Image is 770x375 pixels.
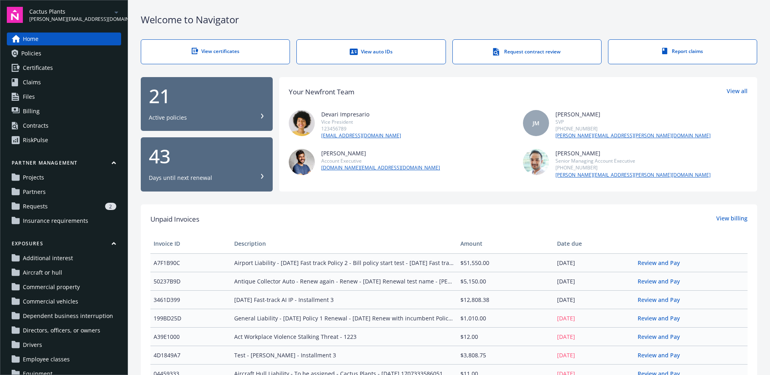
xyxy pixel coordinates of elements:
span: Employee classes [23,353,70,366]
div: View auto IDs [313,48,429,56]
a: arrowDropDown [111,7,121,17]
div: [PERSON_NAME] [555,149,711,157]
span: Claims [23,76,41,89]
button: Cactus Plants[PERSON_NAME][EMAIL_ADDRESS][DOMAIN_NAME]arrowDropDown [29,7,121,23]
span: Additional interest [23,252,73,265]
td: 50237B9D [150,272,231,290]
span: Unpaid Invoices [150,214,199,224]
span: [PERSON_NAME][EMAIL_ADDRESS][DOMAIN_NAME] [29,16,111,23]
span: Commercial vehicles [23,295,78,308]
div: Senior Managing Account Executive [555,157,711,164]
span: Certificates [23,61,53,74]
div: Contracts [23,119,49,132]
a: Projects [7,171,121,184]
a: Requests2 [7,200,121,213]
a: Commercial vehicles [7,295,121,308]
a: Partners [7,185,121,198]
a: [PERSON_NAME][EMAIL_ADDRESS][PERSON_NAME][DOMAIN_NAME] [555,171,711,179]
td: [DATE] [554,272,634,290]
a: [PERSON_NAME][EMAIL_ADDRESS][PERSON_NAME][DOMAIN_NAME] [555,132,711,139]
a: [DOMAIN_NAME][EMAIL_ADDRESS][DOMAIN_NAME] [321,164,440,171]
a: View all [727,87,748,97]
td: $51,550.00 [457,253,554,272]
a: Home [7,33,121,45]
button: Exposures [7,240,121,250]
a: Drivers [7,338,121,351]
span: Test - [PERSON_NAME] - Installment 3 [234,351,454,359]
span: Requests [23,200,48,213]
div: [PERSON_NAME] [555,110,711,118]
button: 43Days until next renewal [141,137,273,192]
div: SVP [555,118,711,125]
span: General Liability - [DATE] Policy 1 Renewal - [DATE] Renew with incumbent Policy - Bill policy st... [234,314,454,322]
span: Projects [23,171,44,184]
span: Airport Liability - [DATE] Fast track Policy 2 - Bill policy start test - [DATE] Fast track Polic... [234,259,454,267]
a: [EMAIL_ADDRESS][DOMAIN_NAME] [321,132,401,139]
span: Home [23,33,38,45]
img: photo [289,110,315,136]
a: Certificates [7,61,121,74]
a: Review and Pay [638,314,686,322]
span: Commercial property [23,281,80,293]
a: View billing [716,214,748,224]
td: [DATE] [554,309,634,327]
td: A39E1000 [150,327,231,346]
div: Request contract review [469,48,585,56]
div: Account Executive [321,157,440,164]
td: A7F1B90C [150,253,231,272]
td: $5,150.00 [457,272,554,290]
td: 4D1849A7 [150,346,231,364]
a: Commercial property [7,281,121,293]
div: Welcome to Navigator [141,13,757,26]
a: RiskPulse [7,134,121,147]
td: [DATE] [554,253,634,272]
td: [DATE] [554,290,634,309]
div: View certificates [157,48,274,55]
a: View auto IDs [296,39,446,64]
td: [DATE] [554,327,634,346]
a: Review and Pay [638,333,686,340]
td: [DATE] [554,346,634,364]
span: Cactus Plants [29,7,111,16]
div: [PHONE_NUMBER] [555,164,711,171]
img: photo [289,149,315,175]
a: Additional interest [7,252,121,265]
span: Policies [21,47,41,60]
a: Dependent business interruption [7,310,121,322]
span: Files [23,90,35,103]
th: Description [231,234,457,253]
span: [DATE] Fast-track AI IP - Installment 3 [234,296,454,304]
span: JM [533,119,539,127]
a: Claims [7,76,121,89]
button: 21Active policies [141,77,273,131]
a: Report claims [608,39,757,64]
th: Invoice ID [150,234,231,253]
a: Billing [7,105,121,118]
span: Act Workplace Violence Stalking Threat - 1223 [234,332,454,341]
div: Vice President [321,118,401,125]
td: $12,808.38 [457,290,554,309]
span: Billing [23,105,40,118]
th: Amount [457,234,554,253]
div: Active policies [149,114,187,122]
img: navigator-logo.svg [7,7,23,23]
div: RiskPulse [23,134,48,147]
td: $3,808.75 [457,346,554,364]
span: Insurance requirements [23,214,88,227]
a: Contracts [7,119,121,132]
td: $1,010.00 [457,309,554,327]
span: Dependent business interruption [23,310,113,322]
a: Insurance requirements [7,214,121,227]
div: Your Newfront Team [289,87,355,97]
a: Employee classes [7,353,121,366]
span: Aircraft or hull [23,266,62,279]
img: photo [523,149,549,175]
a: Directors, officers, or owners [7,324,121,337]
a: Review and Pay [638,277,686,285]
div: 123456789 [321,125,401,132]
div: [PHONE_NUMBER] [555,125,711,132]
button: Partner management [7,159,121,169]
a: View certificates [141,39,290,64]
a: Files [7,90,121,103]
a: Aircraft or hull [7,266,121,279]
